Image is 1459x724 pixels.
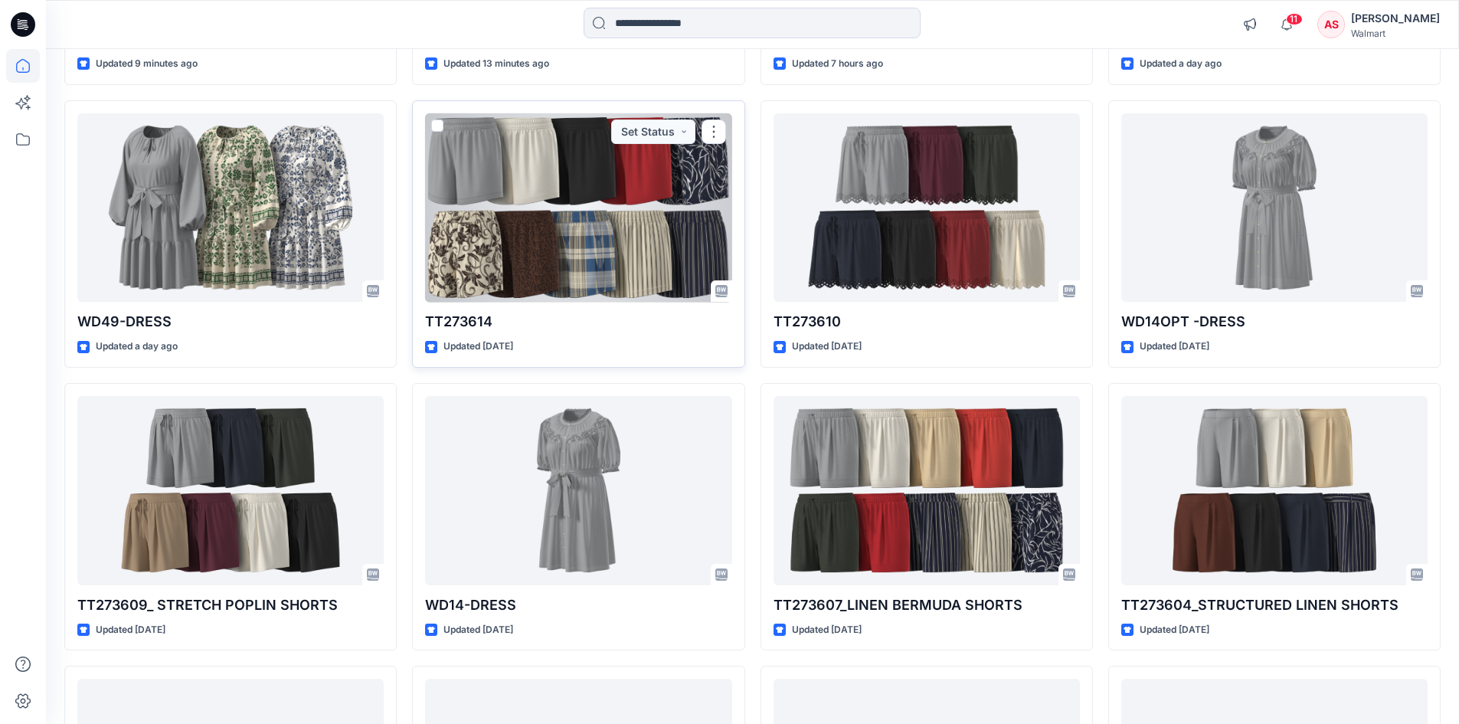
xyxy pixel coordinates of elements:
[792,339,862,355] p: Updated [DATE]
[774,595,1080,616] p: TT273607_LINEN BERMUDA SHORTS
[1121,396,1428,585] a: TT273604_STRUCTURED LINEN SHORTS
[77,311,384,333] p: WD49-DRESS
[1140,339,1209,355] p: Updated [DATE]
[1121,311,1428,333] p: WD14OPT -DRESS
[443,622,513,638] p: Updated [DATE]
[774,396,1080,585] a: TT273607_LINEN BERMUDA SHORTS
[774,113,1080,303] a: TT273610
[1317,11,1345,38] div: AS
[443,56,549,72] p: Updated 13 minutes ago
[774,311,1080,333] p: TT273610
[792,622,862,638] p: Updated [DATE]
[96,56,198,72] p: Updated 9 minutes ago
[77,595,384,616] p: TT273609_ STRETCH POPLIN SHORTS
[1121,595,1428,616] p: TT273604_STRUCTURED LINEN SHORTS
[1351,9,1440,28] div: [PERSON_NAME]
[1140,56,1222,72] p: Updated a day ago
[96,339,178,355] p: Updated a day ago
[96,622,165,638] p: Updated [DATE]
[425,396,731,585] a: WD14-DRESS
[77,396,384,585] a: TT273609_ STRETCH POPLIN SHORTS
[77,113,384,303] a: WD49-DRESS
[425,113,731,303] a: TT273614
[792,56,883,72] p: Updated 7 hours ago
[425,595,731,616] p: WD14-DRESS
[1121,113,1428,303] a: WD14OPT -DRESS
[1286,13,1303,25] span: 11
[425,311,731,333] p: TT273614
[1140,622,1209,638] p: Updated [DATE]
[1351,28,1440,39] div: Walmart
[443,339,513,355] p: Updated [DATE]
